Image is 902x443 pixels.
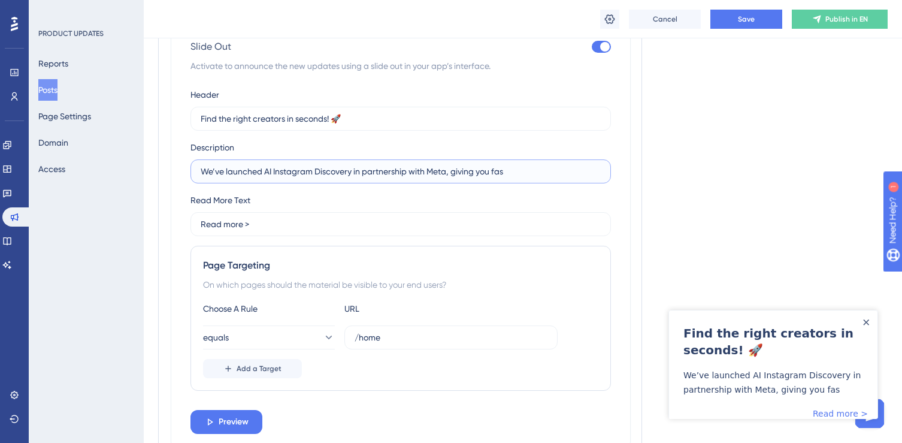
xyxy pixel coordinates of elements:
button: Page Settings [38,106,91,127]
div: URL [344,302,476,316]
div: Choose A Rule [203,302,335,316]
button: Cancel [629,10,701,29]
input: Check out the latest improvements in our product! [201,165,601,178]
div: Header [190,88,219,102]
button: Access [38,158,65,180]
a: Read more > [144,97,199,111]
span: Add a Target [237,364,282,373]
div: 1 [83,6,87,16]
div: On which pages should the material be visible to your end users? [203,278,598,292]
span: Slide Out [190,40,231,54]
button: Open AI Assistant Launcher [4,4,32,32]
iframe: UserGuiding Product Updates Slide Out [668,310,878,419]
input: yourwebsite.com/path [355,331,547,344]
img: launcher-image-alternative-text [7,7,29,29]
span: Publish in EN [825,14,868,24]
button: Publish in EN [792,10,888,29]
span: equals [203,330,229,345]
span: Need Help? [28,3,75,17]
button: Reports [38,53,68,74]
span: Preview [219,415,249,429]
input: Product Updates [201,112,601,125]
button: Save [710,10,782,29]
button: Add a Target [203,359,302,378]
button: Preview [190,410,262,434]
div: Page Targeting [203,258,598,273]
span: Cancel [653,14,677,24]
button: Posts [38,79,57,101]
button: Domain [38,132,68,153]
div: Description [190,140,234,155]
div: Read More Text [190,193,250,207]
div: PRODUCT UPDATES [38,29,104,38]
span: Save [738,14,755,24]
input: Read More > [201,218,601,231]
span: Activate to announce the new updates using a slide out in your app’s interface. [190,59,611,73]
button: equals [203,326,335,349]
